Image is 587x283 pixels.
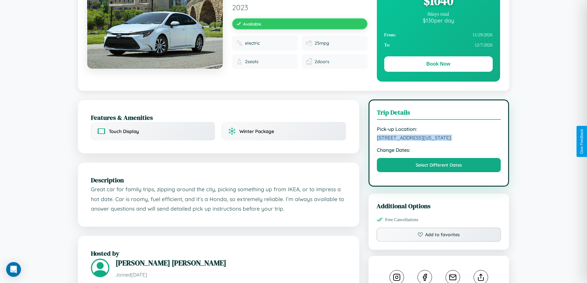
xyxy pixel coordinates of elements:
span: electric [245,40,260,46]
strong: Change Dates: [377,147,501,153]
strong: To: [384,42,390,48]
span: 2 seats [245,59,259,64]
img: Fuel type [236,40,243,46]
span: Winter Package [239,128,274,134]
span: Touch Display [109,128,139,134]
div: 8 days total [384,11,493,17]
img: Doors [306,59,312,65]
div: 12 / 7 / 2026 [384,40,493,50]
h2: Description [91,176,346,184]
button: Book Now [384,56,493,72]
div: Give Feedback [580,129,584,154]
p: Great car for family trips, zipping around the city, picking something up from IKEA, or to impres... [91,184,346,214]
span: 25 mpg [315,40,329,46]
img: Fuel efficiency [306,40,312,46]
span: Free Cancellations [385,217,418,222]
span: [STREET_ADDRESS][US_STATE] [377,135,501,141]
h3: Additional Options [377,201,501,210]
strong: From: [384,32,396,38]
strong: Pick-up Location: [377,126,501,132]
h3: [PERSON_NAME] [PERSON_NAME] [116,258,346,268]
span: 2 doors [315,59,329,64]
h2: Features & Amenities [91,113,346,122]
h2: Hosted by [91,249,346,258]
button: Add to favorites [377,228,501,242]
div: 11 / 29 / 2026 [384,30,493,40]
div: Open Intercom Messenger [6,262,21,277]
div: $ 130 per day [384,17,493,24]
img: Seats [236,59,243,65]
p: Joined [DATE] [116,270,346,279]
span: 2023 [232,3,368,12]
span: Available [243,21,261,26]
button: Select Different Dates [377,158,501,172]
h3: Trip Details [377,108,501,120]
